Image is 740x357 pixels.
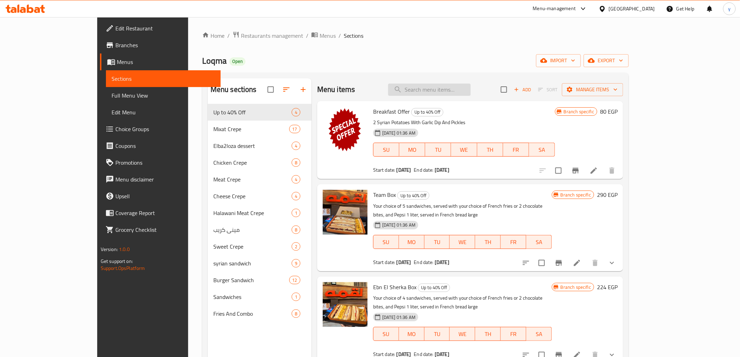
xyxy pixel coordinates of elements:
li: / [227,31,230,40]
span: TH [480,145,500,155]
div: Menu-management [533,5,576,13]
div: Elba2loza dessert4 [208,137,312,154]
span: ميني كريب [213,226,292,234]
span: export [589,56,623,65]
button: SA [526,327,552,341]
div: Chicken Crepe8 [208,154,312,171]
span: Loqma [202,53,227,69]
a: Restaurants management [233,31,303,40]
span: WE [454,145,474,155]
span: TH [478,237,498,247]
a: Edit Menu [106,104,221,121]
div: items [292,142,300,150]
span: MO [402,329,422,339]
span: Up to 40% Off [412,108,443,116]
img: Team Box [323,190,368,235]
span: Sections [344,31,364,40]
a: Branches [100,37,221,53]
button: MO [399,143,425,157]
div: items [292,175,300,184]
span: Sections [112,74,215,83]
span: Manage items [568,85,618,94]
span: [DATE] 01:36 AM [379,222,418,228]
li: / [339,31,341,40]
div: items [289,276,300,284]
span: Branch specific [558,192,594,198]
a: Promotions [100,154,221,171]
h2: Menu sections [211,84,257,95]
nav: Menu sections [208,101,312,325]
button: TU [425,235,450,249]
button: show more [604,255,620,271]
button: Add section [295,81,312,98]
button: SA [526,235,552,249]
div: items [292,209,300,217]
svg: Show Choices [608,259,616,267]
a: Menu disclaimer [100,171,221,188]
span: Menus [117,58,215,66]
button: TU [425,143,451,157]
span: TU [427,237,447,247]
span: Select to update [551,163,566,178]
span: Branch specific [558,284,594,291]
button: SU [373,143,399,157]
div: [GEOGRAPHIC_DATA] [609,5,655,13]
span: WE [453,329,472,339]
b: [DATE] [435,165,449,174]
span: SA [532,145,552,155]
a: Upsell [100,188,221,205]
span: Elba2loza dessert [213,142,292,150]
span: Add item [511,84,534,95]
a: Edit menu item [590,166,598,175]
span: 8 [292,227,300,233]
a: Support.OpsPlatform [101,264,145,273]
div: Sandwiches [213,293,292,301]
button: SA [529,143,555,157]
span: MO [402,237,422,247]
span: Open [229,58,246,64]
div: Up to 40% Off [418,284,450,292]
button: WE [451,143,477,157]
span: End date: [414,165,434,174]
span: 4 [292,143,300,149]
span: 2 [292,243,300,250]
span: Fries And Combo [213,309,292,318]
span: WE [453,237,472,247]
button: FR [503,143,529,157]
span: MO [402,145,422,155]
span: Mixat Crepe [213,125,289,133]
span: 8 [292,159,300,166]
span: [DATE] 01:36 AM [379,130,418,136]
a: Sections [106,70,221,87]
span: 1 [292,210,300,216]
span: Select section [497,82,511,97]
button: TH [475,235,501,249]
div: Chicken Crepe [213,158,292,167]
div: Up to 40% Off4 [208,104,312,121]
span: Start date: [373,165,396,174]
button: delete [587,255,604,271]
span: Promotions [115,158,215,167]
span: Branch specific [561,108,597,115]
span: TH [478,329,498,339]
h2: Menu items [317,84,355,95]
button: TH [477,143,503,157]
span: End date: [414,258,434,267]
span: Meat Crepe [213,175,292,184]
span: Add [513,86,532,94]
a: Edit menu item [573,259,581,267]
div: Cheese Crepe [213,192,292,200]
div: items [292,108,300,116]
span: import [542,56,575,65]
a: Grocery Checklist [100,221,221,238]
span: Up to 40% Off [213,108,292,116]
a: Coupons [100,137,221,154]
p: Your choice of 4 sandwiches, served with your choice of French fries or 2 chocolate bites, and Pe... [373,294,552,311]
span: SU [376,145,397,155]
div: Fries And Combo8 [208,305,312,322]
button: FR [501,327,526,341]
span: SU [376,329,396,339]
